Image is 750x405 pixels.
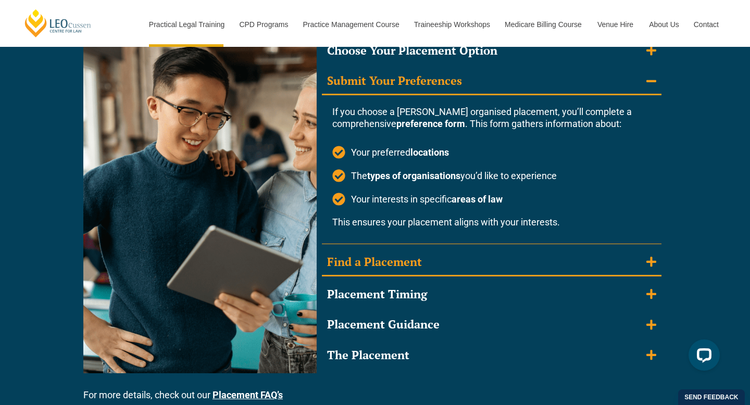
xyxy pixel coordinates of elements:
div: Submit Your Preferences [327,73,462,88]
iframe: LiveChat chat widget [680,335,724,379]
a: Placement FAQ’s [213,389,283,400]
a: Traineeship Workshops [406,2,497,47]
summary: Find a Placement [322,249,661,276]
p: If you choose a [PERSON_NAME] organised placement, you’ll complete a comprehensive . This form ga... [332,106,651,130]
span: Your preferred [348,146,449,158]
div: Choose Your Placement Option [327,43,497,58]
div: Accordion. Open links with Enter or Space, close with Escape, and navigate with Arrow Keys [322,7,661,368]
span: Your interests in specific [348,193,503,205]
summary: Placement Guidance [322,312,661,337]
a: Contact [686,2,727,47]
a: CPD Programs [231,2,295,47]
strong: preference form [396,118,465,129]
div: Placement Guidance [327,317,440,332]
div: Find a Placement [327,255,422,270]
a: Medicare Billing Course [497,2,590,47]
a: Practice Management Course [295,2,406,47]
a: Practical Legal Training [141,2,232,47]
span: The you’d like to experience [348,170,557,182]
p: This ensures your placement aligns with your interests. [332,216,651,228]
summary: The Placement [322,343,661,368]
a: [PERSON_NAME] Centre for Law [23,8,93,38]
a: Venue Hire [590,2,641,47]
div: Placement Timing [327,287,427,302]
strong: areas of law [452,194,503,205]
summary: Placement Timing [322,282,661,307]
a: About Us [641,2,686,47]
strong: types of organisations [367,170,460,181]
div: The Placement [327,348,409,363]
summary: Choose Your Placement Option [322,38,661,64]
span: For more details, check out our [83,389,210,400]
summary: Submit Your Preferences [322,68,661,95]
strong: locations [410,147,449,158]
